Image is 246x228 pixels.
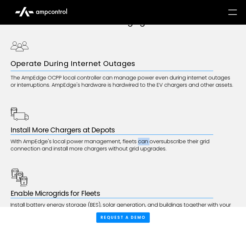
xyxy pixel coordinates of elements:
[11,138,235,153] p: With AmpEdge's local power management, fleets can oversubscribe their grid connection and install...
[11,201,235,216] p: Install battery energy storage (BES), solar generation, and buildings together with your EV charg...
[11,74,235,89] p: The AmpEdge OCPP local controller can manage power even during internet outages or interruptions....
[11,126,235,134] h3: Install More Chargers at Depots
[221,3,242,21] div: menu
[96,212,150,223] a: Request a demo
[11,59,235,69] h3: Operate During Internet Outages
[11,190,235,198] h3: Enable Microgrids for Fleets
[11,7,235,27] h2: Reliable OCPP Local Controller for EV Fleet Charging Solutions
